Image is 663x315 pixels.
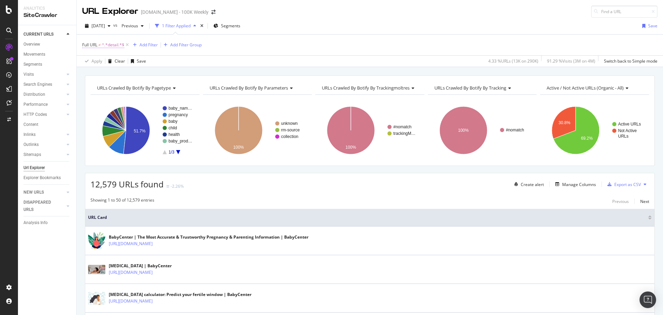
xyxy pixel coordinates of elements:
a: Url Explorer [23,164,71,172]
input: Find a URL [591,6,657,18]
text: 69.2% [581,136,593,141]
a: Movements [23,51,71,58]
button: [DATE] [82,20,113,31]
text: Not Active [618,128,637,133]
div: Sitemaps [23,151,41,158]
div: Analytics [23,6,71,11]
span: 12,579 URLs found [90,178,164,190]
span: URLs Crawled By Botify By parameters [210,85,288,91]
button: Switch back to Simple mode [601,56,657,67]
div: Movements [23,51,45,58]
a: DISAPPEARED URLS [23,199,65,213]
div: times [199,22,205,29]
div: Clear [115,58,125,64]
div: DISAPPEARED URLS [23,199,58,213]
span: Previous [119,23,138,29]
a: CURRENT URLS [23,31,65,38]
div: CURRENT URLS [23,31,54,38]
div: Analysis Info [23,219,48,226]
text: 1/3 [169,150,174,155]
span: Segments [221,23,240,29]
span: URLs Crawled By Botify By tracking [434,85,506,91]
h4: URLs Crawled By Botify By tracking [433,82,531,93]
text: URLs [618,134,628,139]
text: rm-source [281,128,300,132]
text: unknown [281,121,298,126]
div: Outlinks [23,141,39,148]
span: Active / Not Active URLs (organic - all) [547,85,624,91]
div: Visits [23,71,34,78]
a: Analysis Info [23,219,71,226]
text: collection [281,134,298,139]
a: Distribution [23,91,65,98]
text: baby_nam… [169,106,192,111]
div: Previous [612,198,629,204]
button: Manage Columns [552,180,596,188]
button: Previous [119,20,146,31]
button: Create alert [511,179,544,190]
div: Search Engines [23,81,52,88]
div: Showing 1 to 50 of 12,579 entries [90,197,154,205]
img: main image [88,231,105,250]
text: Active URLs [618,122,641,127]
img: main image [88,292,105,305]
button: Save [128,56,146,67]
div: URL Explorer [82,6,138,17]
button: Apply [82,56,102,67]
text: pregnancy [169,112,188,117]
div: Open Intercom Messenger [640,291,656,308]
a: Content [23,121,71,128]
a: [URL][DOMAIN_NAME] [109,298,153,305]
div: Distribution [23,91,45,98]
img: main image [88,265,105,274]
div: 1 Filter Applied [162,23,191,29]
a: HTTP Codes [23,111,65,118]
svg: A chart. [315,100,423,160]
a: Outlinks [23,141,65,148]
span: URLs Crawled By Botify By pagetype [97,85,171,91]
div: Switch back to Simple mode [604,58,657,64]
text: 51.7% [134,129,145,133]
a: Performance [23,101,65,108]
div: Overview [23,41,40,48]
button: Next [640,197,649,205]
a: Search Engines [23,81,65,88]
button: Save [640,20,657,31]
button: Export as CSV [605,179,641,190]
div: Segments [23,61,42,68]
h4: URLs Crawled By Botify By trackingmoltres [320,82,420,93]
text: #nomatch [393,124,412,129]
div: Add Filter Group [170,42,202,48]
a: Sitemaps [23,151,65,158]
span: URLs Crawled By Botify By trackingmoltres [322,85,410,91]
div: NEW URLS [23,189,44,196]
svg: A chart. [203,100,311,160]
div: -2.26% [171,183,184,189]
div: arrow-right-arrow-left [211,10,215,15]
text: child [169,126,177,130]
span: ≠ [98,42,101,48]
span: URL Card [88,214,646,221]
a: [URL][DOMAIN_NAME] [109,240,153,247]
div: A chart. [428,100,536,160]
div: [DOMAIN_NAME] - 100K Weekly [141,9,209,16]
text: baby_prod… [169,139,192,143]
div: Export as CSV [614,182,641,187]
a: NEW URLS [23,189,65,196]
div: Save [648,23,657,29]
span: vs [113,22,119,28]
text: 100% [458,128,469,133]
div: Save [137,58,146,64]
h4: URLs Crawled By Botify By parameters [208,82,306,93]
span: Full URL [82,42,97,48]
div: Url Explorer [23,164,45,172]
span: 2025 Sep. 20th [92,23,105,29]
img: Equal [166,185,169,187]
text: 100% [346,145,356,150]
div: BabyCenter | The Most Accurate & Trustworthy Pregnancy & Parenting Information | BabyCenter [109,234,308,240]
text: trackingM… [393,131,415,136]
text: 30.8% [559,120,570,125]
div: Add Filter [140,42,158,48]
